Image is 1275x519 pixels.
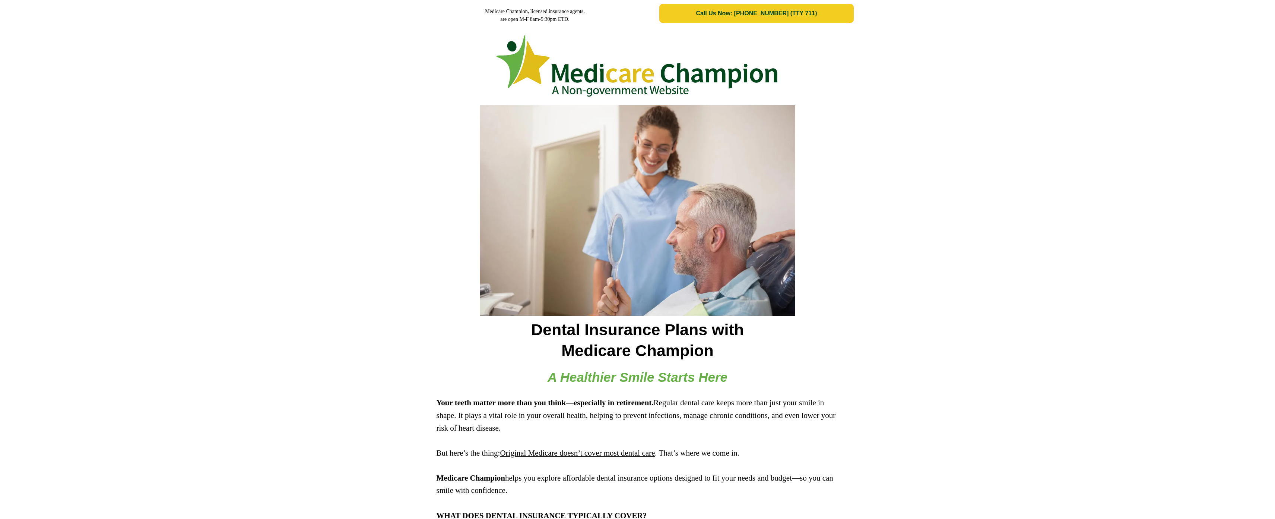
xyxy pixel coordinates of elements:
strong: Your teeth matter more than you think—especially in retirement. [437,398,654,407]
p: But here’s the thing: . That’s where we come in. [437,447,839,460]
span: Call Us Now: [PHONE_NUMBER] (TTY 711) [696,10,817,17]
span: A Healthier Smile Starts Here [548,370,727,384]
h1: Medicare Champion [424,340,852,361]
p: helps you explore affordable dental insurance options designed to fit your needs and budget—so yo... [437,472,839,497]
u: Original Medicare doesn’t cover most dental care [500,449,655,457]
p: Regular dental care keeps more than just your smile in shape. It plays a vital role in your overa... [437,397,839,434]
strong: Medicare Champion [437,474,505,482]
p: are open M-F 8am-5:30pm ETD. [422,15,648,23]
a: Call Us Now: 1-833-823-1990 (TTY 711) [659,4,853,23]
p: Medicare Champion, licensed insurance agents, [422,7,648,15]
h1: Dental Insurance Plans with [424,320,852,340]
